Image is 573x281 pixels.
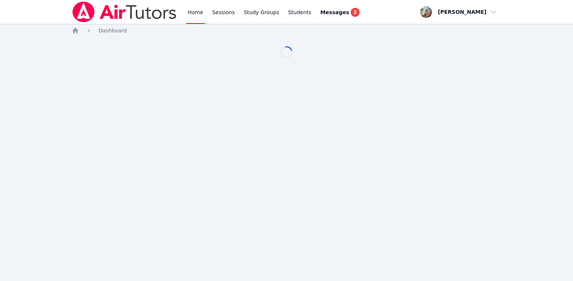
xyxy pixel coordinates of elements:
[98,28,127,34] span: Dashboard
[72,1,177,22] img: Air Tutors
[320,9,349,16] span: Messages
[72,27,501,34] nav: Breadcrumb
[98,27,127,34] a: Dashboard
[351,8,360,17] span: 2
